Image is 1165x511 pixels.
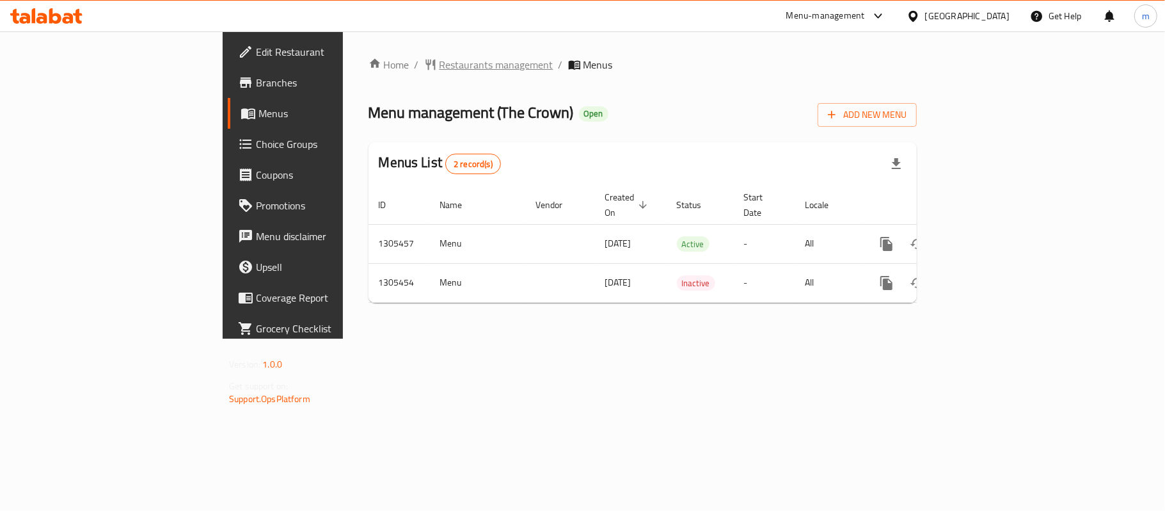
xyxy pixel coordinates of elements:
span: 2 record(s) [446,158,500,170]
span: Menu management ( The Crown ) [369,98,574,127]
button: more [871,268,902,298]
span: Locale [805,197,846,213]
td: - [734,263,795,302]
span: Get support on: [229,378,288,394]
a: Coupons [228,159,417,190]
a: Menu disclaimer [228,221,417,252]
div: Open [579,106,608,122]
a: Grocery Checklist [228,313,417,344]
span: m [1142,9,1150,23]
div: Active [677,236,709,252]
span: [DATE] [605,235,631,252]
span: Menu disclaimer [256,229,407,244]
td: All [795,263,861,302]
div: Export file [881,149,912,179]
table: enhanced table [369,186,1004,303]
a: Support.OpsPlatform [229,391,310,407]
span: Open [579,108,608,119]
td: - [734,224,795,263]
a: Promotions [228,190,417,221]
span: Coverage Report [256,290,407,305]
span: Promotions [256,198,407,213]
span: Name [440,197,479,213]
a: Branches [228,67,417,98]
span: Active [677,237,709,252]
span: Menus [583,57,613,72]
span: Menus [258,106,407,121]
nav: breadcrumb [369,57,917,72]
a: Coverage Report [228,282,417,313]
td: Menu [430,224,526,263]
span: Branches [256,75,407,90]
span: ID [379,197,403,213]
span: 1.0.0 [262,356,282,373]
span: Version: [229,356,260,373]
div: Total records count [445,154,501,174]
span: Start Date [744,190,780,220]
span: Created On [605,190,651,220]
span: Inactive [677,276,715,291]
button: more [871,229,902,259]
span: Vendor [536,197,580,213]
span: [DATE] [605,274,631,291]
h2: Menus List [379,153,501,174]
span: Choice Groups [256,136,407,152]
button: Add New Menu [818,103,917,127]
button: Change Status [902,229,933,259]
span: Upsell [256,259,407,275]
a: Edit Restaurant [228,36,417,67]
a: Menus [228,98,417,129]
td: All [795,224,861,263]
span: Coupons [256,167,407,182]
th: Actions [861,186,1004,225]
div: Menu-management [786,8,865,24]
a: Restaurants management [424,57,553,72]
span: Status [677,197,718,213]
li: / [559,57,563,72]
td: Menu [430,263,526,302]
span: Grocery Checklist [256,321,407,336]
button: Change Status [902,268,933,298]
span: Restaurants management [440,57,553,72]
a: Choice Groups [228,129,417,159]
span: Add New Menu [828,107,907,123]
span: Edit Restaurant [256,44,407,60]
div: Inactive [677,275,715,291]
div: [GEOGRAPHIC_DATA] [925,9,1010,23]
a: Upsell [228,252,417,282]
